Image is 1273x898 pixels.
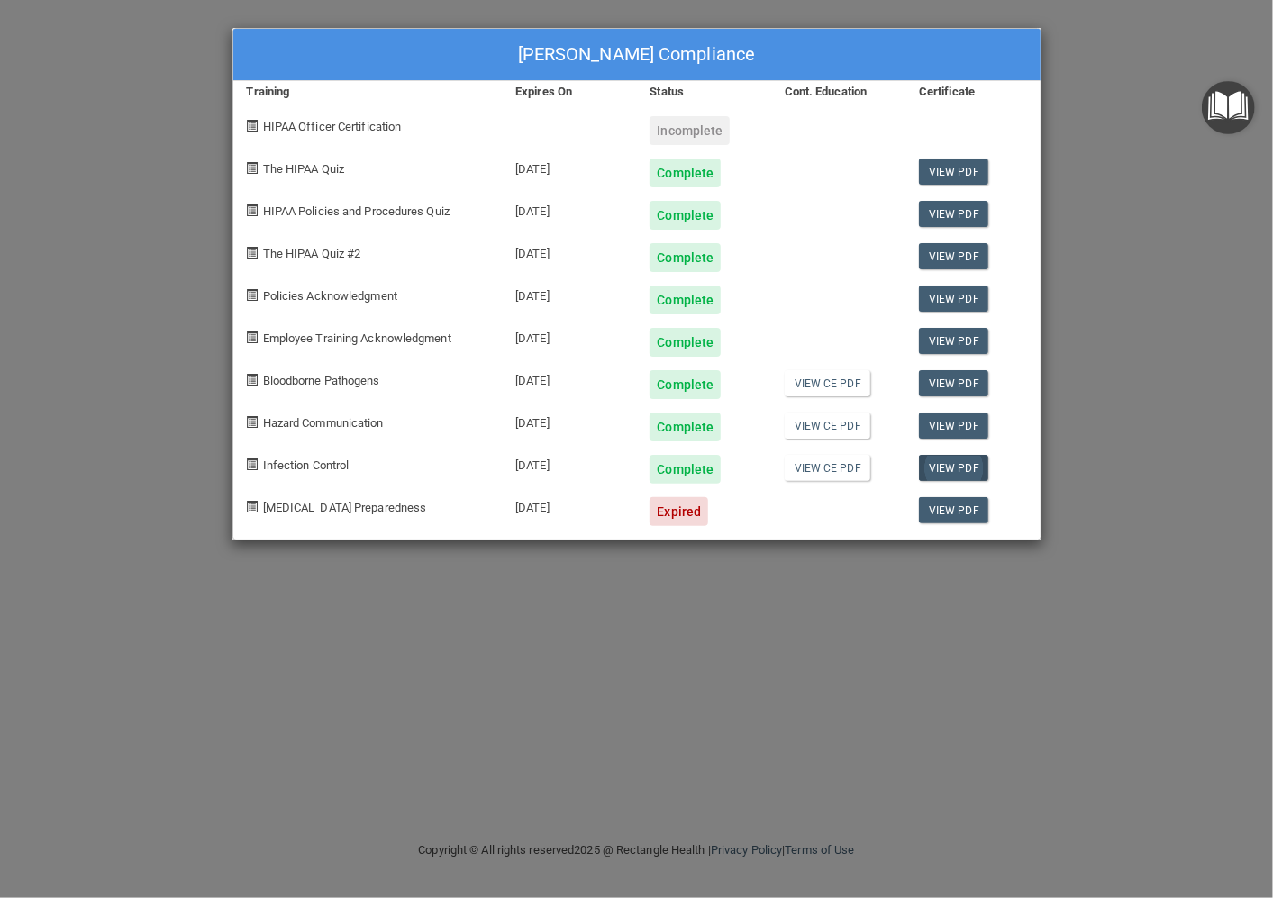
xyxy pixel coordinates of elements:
div: Complete [650,201,721,230]
a: View CE PDF [785,455,870,481]
span: Infection Control [263,458,350,472]
div: Cont. Education [771,81,905,103]
a: View PDF [919,201,988,227]
span: Employee Training Acknowledgment [263,331,451,345]
span: Policies Acknowledgment [263,289,397,303]
div: Certificate [905,81,1040,103]
iframe: Drift Widget Chat Controller [963,772,1251,842]
a: View PDF [919,370,988,396]
div: Expired [650,497,708,526]
div: Incomplete [650,116,730,145]
div: Complete [650,328,721,357]
a: View PDF [919,159,988,185]
div: [DATE] [502,441,636,484]
span: [MEDICAL_DATA] Preparedness [263,501,427,514]
div: Complete [650,455,721,484]
div: [DATE] [502,314,636,357]
a: View PDF [919,413,988,439]
span: Bloodborne Pathogens [263,374,380,387]
div: Complete [650,286,721,314]
span: The HIPAA Quiz [263,162,344,176]
span: Hazard Communication [263,416,384,430]
div: [DATE] [502,230,636,272]
a: View PDF [919,243,988,269]
div: [DATE] [502,484,636,526]
div: Training [233,81,503,103]
button: Open Resource Center [1202,81,1255,134]
div: [DATE] [502,357,636,399]
a: View CE PDF [785,413,870,439]
div: [DATE] [502,272,636,314]
a: View PDF [919,328,988,354]
span: HIPAA Policies and Procedures Quiz [263,204,450,218]
div: Complete [650,159,721,187]
div: [DATE] [502,399,636,441]
div: Expires On [502,81,636,103]
div: Status [636,81,770,103]
div: Complete [650,370,721,399]
div: Complete [650,243,721,272]
div: [DATE] [502,145,636,187]
a: View PDF [919,497,988,523]
div: [DATE] [502,187,636,230]
a: View PDF [919,286,988,312]
a: View PDF [919,455,988,481]
a: View CE PDF [785,370,870,396]
span: The HIPAA Quiz #2 [263,247,361,260]
span: HIPAA Officer Certification [263,120,402,133]
div: [PERSON_NAME] Compliance [233,29,1041,81]
div: Complete [650,413,721,441]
